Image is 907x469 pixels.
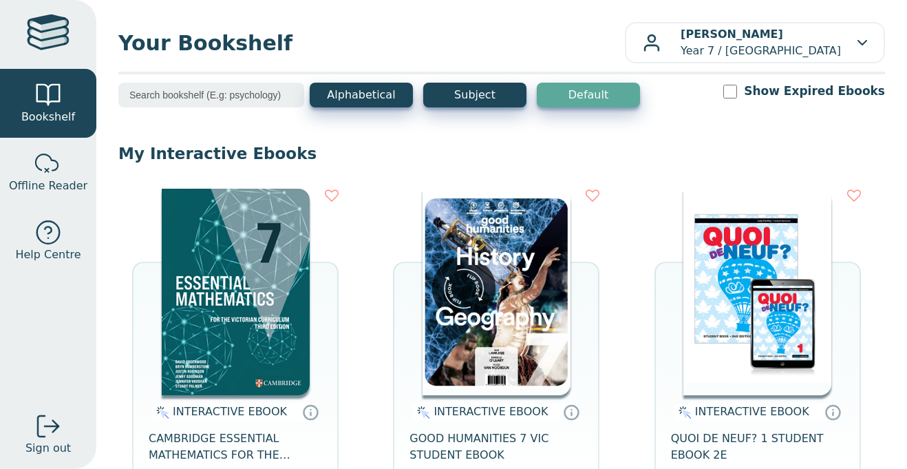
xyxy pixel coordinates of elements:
[149,430,322,463] span: CAMBRIDGE ESSENTIAL MATHEMATICS FOR THE VICTORIAN CURRICULUM YEAR 7 EBOOK 3E
[162,189,310,395] img: a4cdec38-c0cf-47c5-bca4-515c5eb7b3e9.png
[744,83,885,100] label: Show Expired Ebooks
[302,404,319,420] a: Interactive eBooks are accessed online via the publisher’s portal. They contain interactive resou...
[671,430,844,463] span: QUOI DE NEUF? 1 STUDENT EBOOK 2E
[824,404,841,420] a: Interactive eBooks are accessed online via the publisher’s portal. They contain interactive resou...
[152,404,169,421] img: interactive.svg
[173,405,287,418] span: INTERACTIVE EBOOK
[15,247,81,263] span: Help Centre
[21,109,75,125] span: Bookshelf
[25,440,71,457] span: Sign out
[695,405,809,418] span: INTERACTIVE EBOOK
[423,189,570,395] img: c71c2be2-8d91-e911-a97e-0272d098c78b.png
[625,22,885,63] button: [PERSON_NAME]Year 7 / [GEOGRAPHIC_DATA]
[674,404,692,421] img: interactive.svg
[683,189,831,395] img: 56f252b5-7391-e911-a97e-0272d098c78b.jpg
[118,28,625,59] span: Your Bookshelf
[118,83,304,107] input: Search bookshelf (E.g: psychology)
[563,404,579,420] a: Interactive eBooks are accessed online via the publisher’s portal. They contain interactive resou...
[681,28,783,41] b: [PERSON_NAME]
[434,405,548,418] span: INTERACTIVE EBOOK
[310,83,413,107] button: Alphabetical
[118,143,885,164] p: My Interactive Ebooks
[409,430,583,463] span: GOOD HUMANITIES 7 VIC STUDENT EBOOK
[423,83,526,107] button: Subject
[9,178,87,194] span: Offline Reader
[537,83,640,107] button: Default
[413,404,430,421] img: interactive.svg
[681,26,841,59] p: Year 7 / [GEOGRAPHIC_DATA]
